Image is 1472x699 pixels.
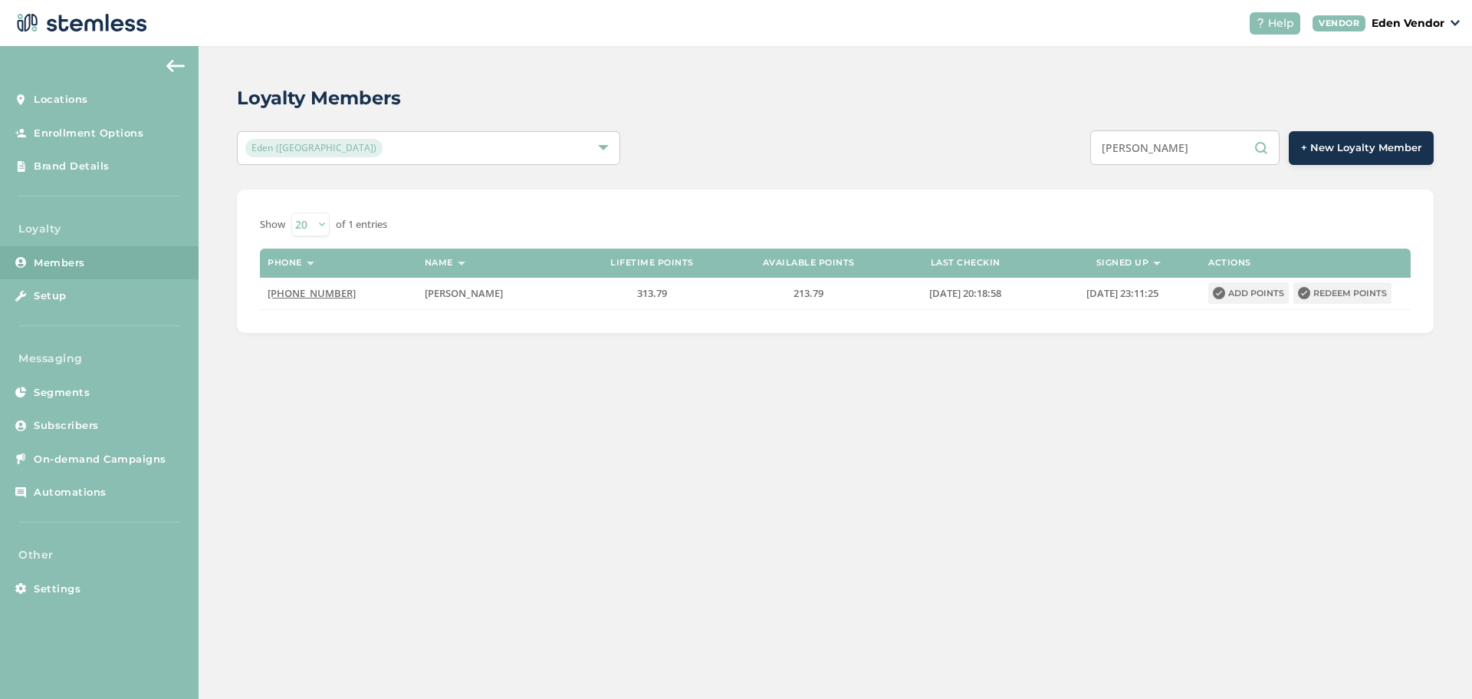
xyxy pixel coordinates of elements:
h2: Loyalty Members [237,84,401,112]
label: Patricia J Samuels [425,287,566,300]
span: Segments [34,385,90,401]
button: + New Loyalty Member [1289,131,1434,165]
span: On-demand Campaigns [34,452,166,467]
span: [DATE] 23:11:25 [1086,286,1158,300]
span: Subscribers [34,418,99,434]
label: Name [425,258,453,268]
span: Automations [34,485,107,500]
span: [PERSON_NAME] [425,286,503,300]
input: Search [1090,130,1280,165]
span: Members [34,256,85,271]
label: Show [260,217,285,232]
label: 2025-10-11 20:18:58 [895,287,1036,300]
label: of 1 entries [336,217,387,232]
img: icon-help-white-03924b79.svg [1256,18,1265,28]
span: Help [1268,15,1294,31]
label: 2025-08-23 23:11:25 [1052,287,1193,300]
label: Phone [268,258,302,268]
button: Add points [1208,282,1289,304]
span: 313.79 [637,286,667,300]
img: icon-sort-1e1d7615.svg [1153,262,1161,265]
span: Enrollment Options [34,126,143,141]
img: icon-sort-1e1d7615.svg [458,262,465,265]
label: Last checkin [931,258,1001,268]
span: [DATE] 20:18:58 [929,286,1001,300]
span: Settings [34,582,80,597]
span: Brand Details [34,159,110,174]
span: + New Loyalty Member [1301,140,1421,156]
iframe: Chat Widget [1395,625,1472,699]
button: Redeem points [1293,282,1391,304]
label: Available points [763,258,855,268]
label: Lifetime points [610,258,694,268]
img: icon-sort-1e1d7615.svg [307,262,314,265]
label: 313.79 [581,287,722,300]
label: (918) 304-0030 [268,287,409,300]
div: VENDOR [1313,15,1365,31]
span: [PHONE_NUMBER] [268,286,356,300]
p: Eden Vendor [1372,15,1444,31]
span: Setup [34,289,67,304]
img: logo-dark-0685b13c.svg [12,8,147,38]
label: Signed up [1096,258,1149,268]
span: Locations [34,92,88,107]
img: icon_down-arrow-small-66adaf34.svg [1451,20,1460,26]
img: icon-arrow-back-accent-c549486e.svg [166,60,185,72]
span: 213.79 [793,286,823,300]
label: 213.79 [738,287,879,300]
th: Actions [1201,249,1411,278]
span: Eden ([GEOGRAPHIC_DATA]) [245,139,383,157]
